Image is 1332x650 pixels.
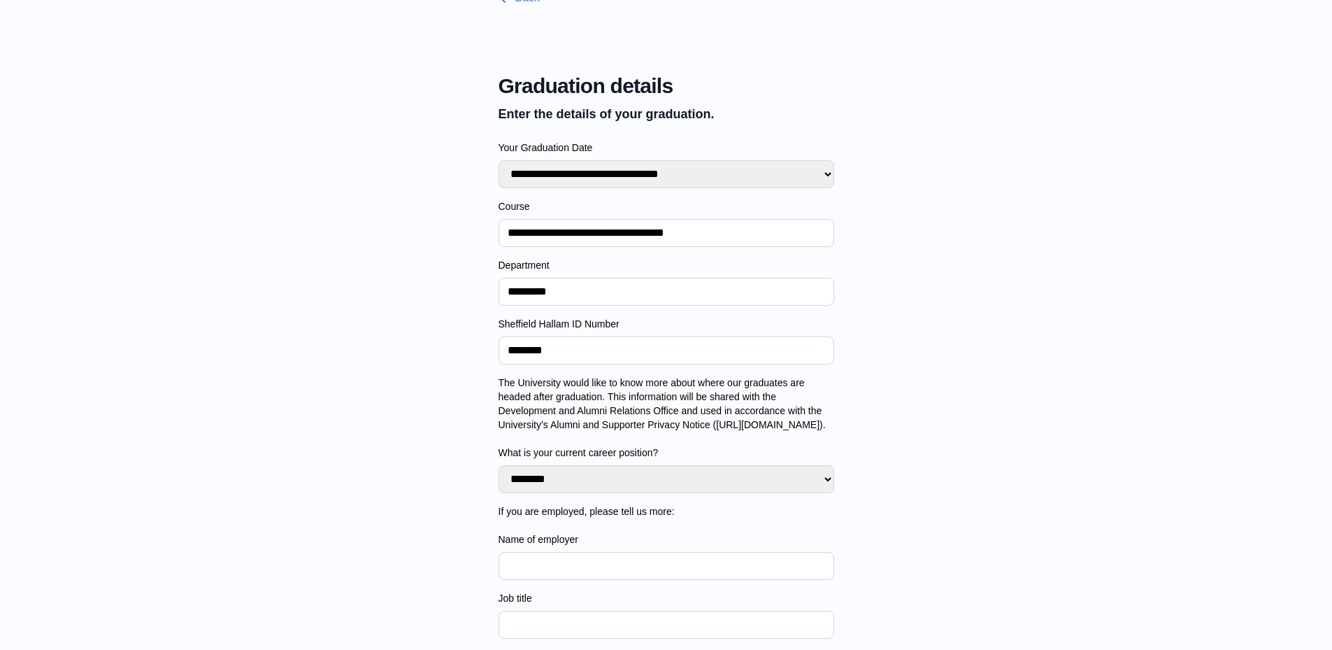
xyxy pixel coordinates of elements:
label: The University would like to know more about where our graduates are headed after graduation. Thi... [499,376,834,460]
label: Course [499,199,834,213]
label: Your Graduation Date [499,141,834,155]
label: Job title [499,591,834,605]
label: Sheffield Hallam ID Number [499,317,834,331]
p: Enter the details of your graduation. [499,104,834,124]
span: Graduation details [499,73,834,99]
label: Department [499,258,834,272]
label: If you are employed, please tell us more: Name of employer [499,504,834,546]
